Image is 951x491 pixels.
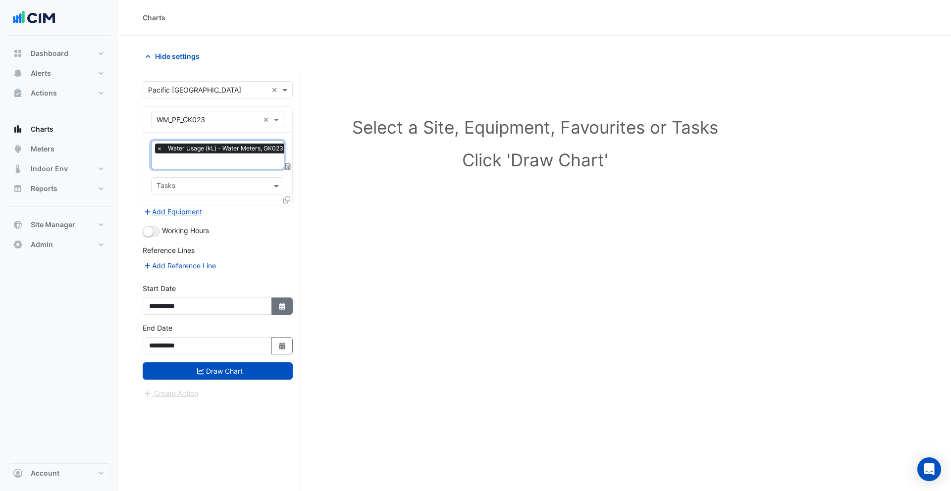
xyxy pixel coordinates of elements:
span: Clear [263,114,271,125]
fa-icon: Select Date [278,302,287,310]
button: Reports [8,179,111,198]
span: Meters [31,144,54,154]
button: Actions [8,83,111,103]
span: Site Manager [31,220,75,230]
button: Hide settings [143,48,206,65]
span: Reports [31,184,57,194]
app-icon: Alerts [13,68,23,78]
button: Draw Chart [143,362,293,380]
button: Account [8,463,111,483]
app-icon: Reports [13,184,23,194]
button: Add Equipment [143,206,203,217]
app-icon: Admin [13,240,23,249]
span: Admin [31,240,53,249]
span: Hide settings [155,51,200,61]
label: Start Date [143,283,176,294]
span: Clone Favourites and Tasks from this Equipment to other Equipment [283,196,290,204]
button: Meters [8,139,111,159]
button: Indoor Env [8,159,111,179]
button: Site Manager [8,215,111,235]
span: × [155,144,164,153]
span: Actions [31,88,57,98]
span: Clear [271,85,280,95]
button: Charts [8,119,111,139]
label: End Date [143,323,172,333]
div: Tasks [155,180,175,193]
span: Charts [31,124,53,134]
span: Dashboard [31,49,68,58]
app-icon: Indoor Env [13,164,23,174]
h1: Click 'Draw Chart' [164,149,905,170]
span: Working Hours [162,226,209,235]
h1: Select a Site, Equipment, Favourites or Tasks [164,117,905,138]
app-icon: Meters [13,144,23,154]
span: Account [31,468,59,478]
fa-icon: Select Date [278,342,287,350]
div: Charts [143,12,165,23]
app-icon: Site Manager [13,220,23,230]
app-escalated-ticket-create-button: Please draw the charts first [143,389,199,397]
span: Water Usage (kL) - Water Meters, GK023 [165,144,286,153]
button: Add Reference Line [143,260,216,271]
div: Open Intercom Messenger [917,457,941,481]
label: Reference Lines [143,245,195,255]
button: Admin [8,235,111,254]
button: Dashboard [8,44,111,63]
app-icon: Charts [13,124,23,134]
span: Choose Function [284,162,293,171]
app-icon: Dashboard [13,49,23,58]
img: Company Logo [12,8,56,28]
span: Alerts [31,68,51,78]
app-icon: Actions [13,88,23,98]
span: Indoor Env [31,164,68,174]
button: Alerts [8,63,111,83]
